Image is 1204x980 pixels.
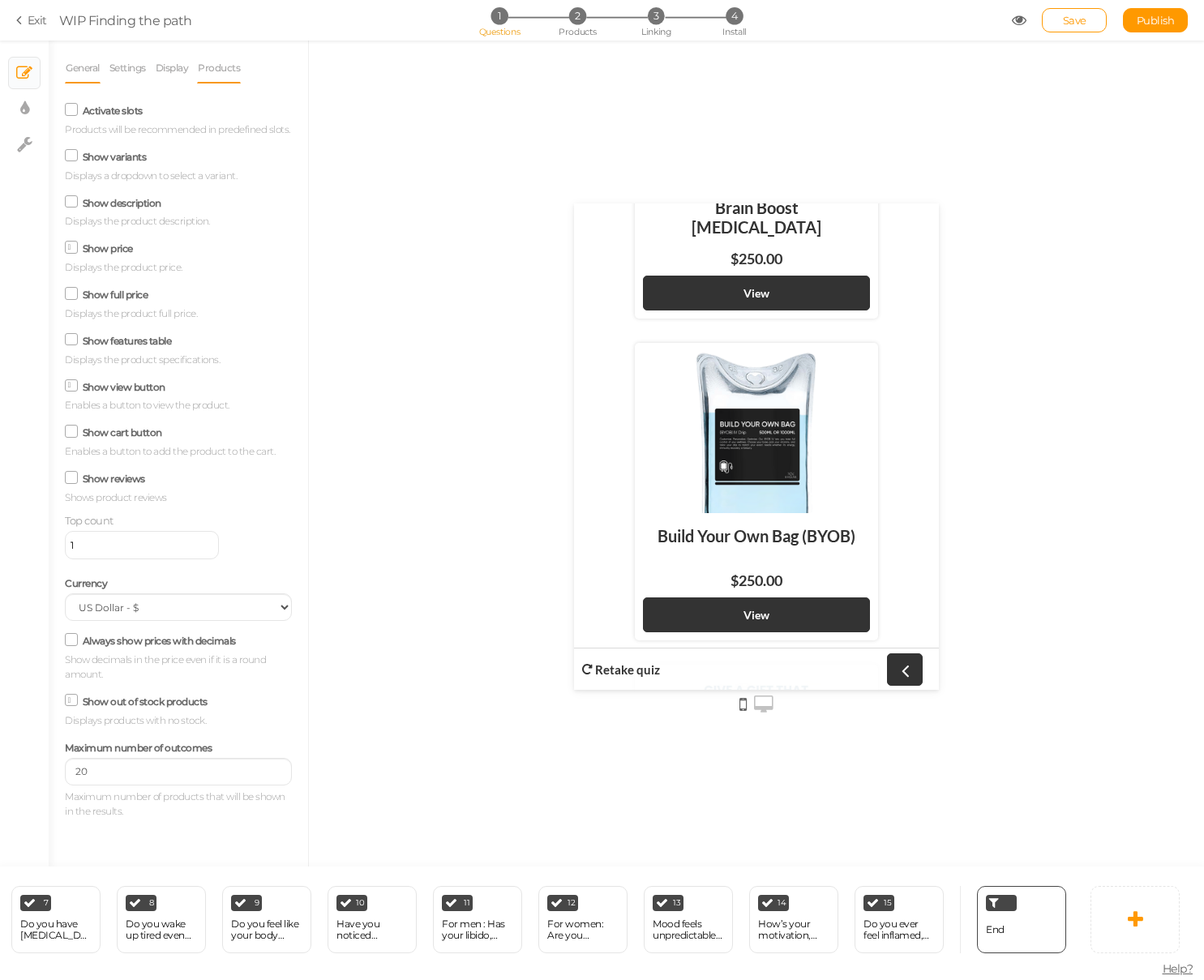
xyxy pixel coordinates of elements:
div: Do you wake up tired even after a full night’s sleep? [126,918,197,941]
div: $250.00 [156,46,208,64]
small: Displays the product specifications. [65,353,220,367]
span: 13 [673,899,680,907]
small: Shows product reviews [65,490,167,505]
span: Linking [641,26,671,37]
div: For women: Are you experiencing symptoms like weight gain, poor sleep, mood changes, or low sex... [547,918,619,941]
div: 10 Have you noticed [MEDICAL_DATA] or difficulty concentrating? [328,886,417,953]
label: Show features table [83,335,172,347]
strong: View [169,404,195,418]
span: Maximum number of outcomes [65,742,212,754]
div: Do you feel like your body takes longer to recover than it used to? [231,918,302,941]
a: Display [155,53,190,83]
small: Enables a button to view the product. [65,398,229,413]
label: Show out of stock products [83,695,208,708]
div: 11 For men : Has your libido, strength, or motivation declined in recent years? [433,886,522,953]
div: 9 Do you feel like your body takes longer to recover than it used to? [222,886,311,953]
div: End [977,886,1066,953]
label: Show description [83,197,161,209]
div: 13 Mood feels unpredictable or flatlined lately? [644,886,733,953]
span: Show decimals in the price even if it is a round amount. [65,653,266,680]
span: Publish [1137,14,1175,27]
li: 3 Linking [618,7,693,24]
label: Show reviews [83,473,145,485]
span: 10 [356,899,364,907]
div: 8 Do you wake up tired even after a full night’s sleep? [117,886,206,953]
span: Help? [1163,961,1193,976]
span: 11 [464,899,469,907]
label: Show cart button [83,426,162,439]
strong: Retake quiz [21,459,86,473]
div: Mood feels unpredictable or flatlined lately? [653,918,724,941]
div: Do you have [MEDICAL_DATA] that doesn’t seem to budge? [20,918,92,941]
div: WIP Finding the path [59,11,192,30]
span: 8 [149,899,154,907]
small: Products will be recommended in predefined slots. [65,122,290,137]
div: 7 Do you have [MEDICAL_DATA] that doesn’t seem to budge? [11,886,101,953]
li: 1 Questions [461,7,537,24]
div: Build Your Own Bag (BYOB) [69,310,296,368]
div: 15 Do you ever feel inflamed, puffy, or like your body is holding onto fat differently than before? [855,886,944,953]
div: Save [1042,8,1107,32]
span: Products [559,26,597,37]
small: Displays the product full price. [65,306,197,321]
a: Settings [109,53,147,83]
span: End [986,923,1005,935]
span: Currency [65,577,107,589]
div: 14 How’s your motivation, drive, or performance compared to a few years ago? [749,886,838,953]
label: Activate slots [83,105,143,117]
a: Exit [16,12,47,28]
span: 3 [647,7,664,24]
a: General [65,53,101,83]
label: Show view button [83,381,165,393]
div: $250.00 [156,368,208,386]
small: Displays a dropdown to select a variant. [65,169,237,183]
span: 4 [726,7,743,24]
label: Show full price [83,289,148,301]
span: Questions [478,26,520,37]
label: Show price [83,242,133,255]
span: 12 [568,899,575,907]
label: Always show prices with decimals [83,635,236,647]
span: 2 [569,7,586,24]
span: Save [1063,14,1086,27]
div: 12 For women: Are you experiencing symptoms like weight gain, poor sleep, mood changes, or low se... [538,886,628,953]
label: Top count [65,514,114,527]
strong: View [169,83,195,96]
a: Products [197,53,241,83]
li: 4 Install [696,7,772,24]
small: Displays the product description. [65,214,210,229]
div: For men : Has your libido, strength, or motivation declined in recent years? [442,918,513,941]
span: Displays products with no stock. [65,714,206,726]
span: 9 [255,899,259,907]
span: 14 [778,899,786,907]
small: Enables a button to add the product to the cart. [65,444,275,459]
span: 7 [44,899,49,907]
label: Show variants [83,151,147,163]
span: 1 [491,7,508,24]
div: How’s your motivation, drive, or performance compared to a few years ago? [758,918,829,941]
div: Have you noticed [MEDICAL_DATA] or difficulty concentrating? [336,918,408,941]
span: 15 [884,899,891,907]
small: Displays the product price. [65,260,182,275]
li: 2 Products [540,7,615,24]
div: Do you ever feel inflamed, puffy, or like your body is holding onto fat differently than before? [863,918,935,941]
span: Maximum number of products that will be shown in the results. [65,790,285,817]
span: Install [722,26,746,37]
